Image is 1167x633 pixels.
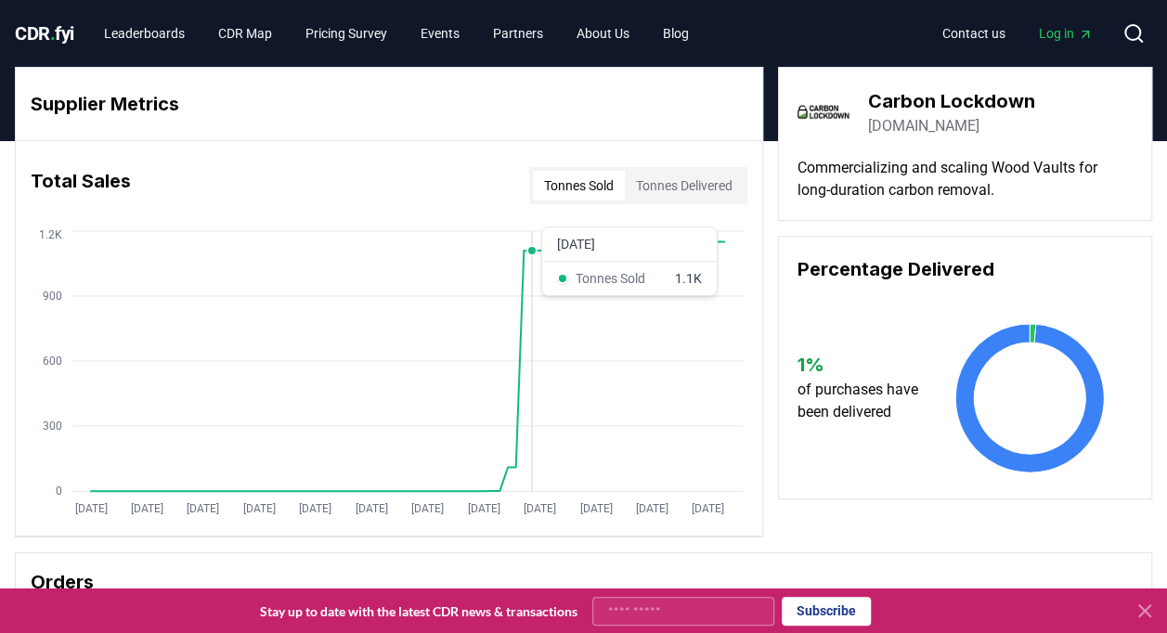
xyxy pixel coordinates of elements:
[1024,17,1108,50] a: Log in
[31,167,131,204] h3: Total Sales
[187,502,219,515] tspan: [DATE]
[478,17,558,50] a: Partners
[243,502,276,515] tspan: [DATE]
[203,17,287,50] a: CDR Map
[579,502,612,515] tspan: [DATE]
[468,502,500,515] tspan: [DATE]
[291,17,402,50] a: Pricing Survey
[648,17,704,50] a: Blog
[56,484,62,497] tspan: 0
[89,17,200,50] a: Leaderboards
[43,355,62,368] tspan: 600
[356,502,388,515] tspan: [DATE]
[868,115,979,137] a: [DOMAIN_NAME]
[797,379,929,423] p: of purchases have been delivered
[31,568,1136,596] h3: Orders
[43,290,62,303] tspan: 900
[89,17,704,50] nav: Main
[927,17,1108,50] nav: Main
[39,228,62,241] tspan: 1.2K
[1039,24,1093,43] span: Log in
[524,502,556,515] tspan: [DATE]
[131,502,163,515] tspan: [DATE]
[299,502,331,515] tspan: [DATE]
[868,87,1035,115] h3: Carbon Lockdown
[797,157,1133,201] p: Commercializing and scaling Wood Vaults for long-duration carbon removal.
[411,502,444,515] tspan: [DATE]
[15,20,74,46] a: CDR.fyi
[797,86,849,138] img: Carbon Lockdown-logo
[927,17,1020,50] a: Contact us
[636,502,668,515] tspan: [DATE]
[406,17,474,50] a: Events
[797,351,929,379] h3: 1 %
[31,90,747,118] h3: Supplier Metrics
[533,171,625,200] button: Tonnes Sold
[797,255,1133,283] h3: Percentage Delivered
[625,171,744,200] button: Tonnes Delivered
[43,420,62,433] tspan: 300
[75,502,108,515] tspan: [DATE]
[50,22,56,45] span: .
[692,502,724,515] tspan: [DATE]
[15,22,74,45] span: CDR fyi
[562,17,644,50] a: About Us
